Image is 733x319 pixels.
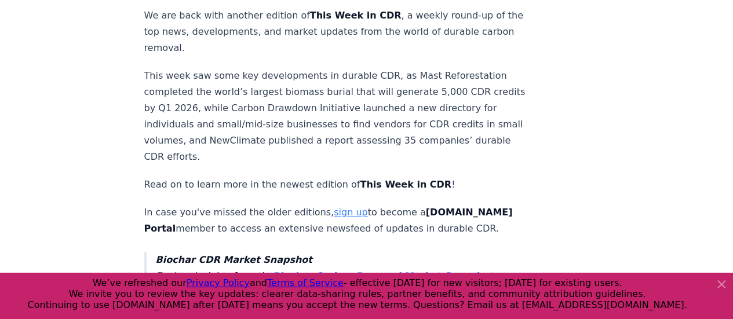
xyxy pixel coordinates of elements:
p: We are back with another edition of , a weekly round-up of the top news, developments, and market... [144,8,528,56]
strong: This Week in CDR [360,179,451,190]
p: Read on to learn more in the newest edition of ! [144,177,528,193]
strong: This Week in CDR [310,10,402,21]
p: This week saw some key developments in durable CDR, as Mast Reforestation completed the world’s l... [144,68,528,165]
a: sign up [334,207,367,218]
p: In case you've missed the older editions, to become a member to access an extensive newsfeed of u... [144,204,528,237]
em: Explore insights from the to understand purchasing trends, delivery vs. retirement dynamics, and ... [156,254,516,314]
strong: Biochar CDR Market Snapshot [156,254,312,265]
a: Biochar Carbon Removal Market Snapshot 2025 [156,270,493,298]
